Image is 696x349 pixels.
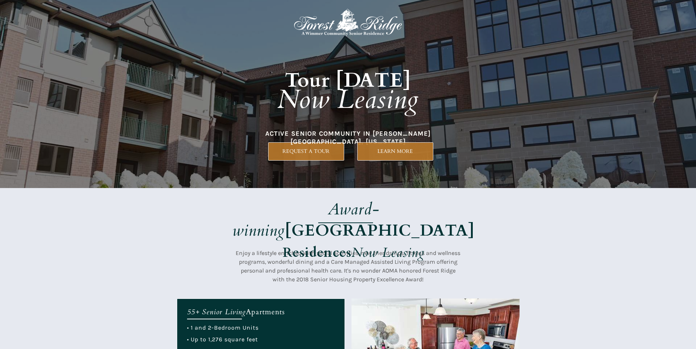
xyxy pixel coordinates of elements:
em: 55+ Senior Living [187,307,246,317]
span: • 1 and 2-Bedroom Units [187,324,259,331]
em: Now Leasing [277,82,419,117]
em: Now Leasing [351,244,425,262]
span: Apartments [246,307,285,317]
em: Award-winning [232,198,380,241]
a: LEARN MORE [357,142,433,161]
strong: Residences [283,244,351,262]
strong: Tour [DATE] [285,67,411,94]
span: LEARN MORE [358,148,433,154]
span: REQUEST A TOUR [269,148,344,154]
a: REQUEST A TOUR [268,142,344,161]
strong: [GEOGRAPHIC_DATA] [285,219,475,241]
span: • Up to 1,276 square feet [187,336,258,343]
span: ACTIVE SENIOR COMMUNITY IN [PERSON_NAME][GEOGRAPHIC_DATA], [US_STATE] [265,130,431,146]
